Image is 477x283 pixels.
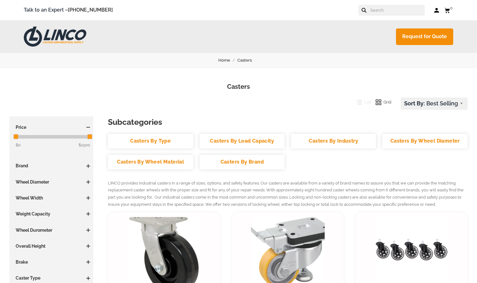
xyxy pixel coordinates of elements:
[371,98,392,107] button: Grid
[382,134,467,149] a: Casters By Wheel Diameter
[291,134,376,149] a: Casters By Industry
[108,116,468,128] h3: Subcategories
[13,163,90,169] h3: Brand
[352,98,371,107] button: List
[108,155,193,169] a: Casters By Wheel Material
[13,243,90,249] h3: Overall Height
[450,6,453,10] span: 0
[200,134,285,149] a: Casters By Load Capacity
[218,57,237,64] a: Home
[13,259,90,265] h3: Brake
[13,211,90,217] h3: Weight Capacity
[13,275,90,281] h3: Caster Type
[16,143,21,147] span: $0
[24,6,113,14] span: Talk to an Expert –
[13,195,90,201] h3: Wheel Width
[24,27,86,47] img: LINCO CASTERS & INDUSTRIAL SUPPLY
[200,155,285,169] a: Casters By Brand
[370,5,425,16] input: Search
[444,6,453,14] a: 0
[434,7,439,13] a: Log in
[13,179,90,185] h3: Wheel Diameter
[13,124,90,130] h3: Price
[9,82,468,91] h1: Casters
[396,28,453,45] a: Request for Quote
[13,227,90,233] h3: Wheel Durometer
[68,7,113,13] a: [PHONE_NUMBER]
[108,180,468,208] p: LINCO provides industrial casters in a range of sizes, options, and safety features. Our casters ...
[79,142,90,149] span: $1500
[237,57,259,64] a: Casters
[108,134,193,149] a: Casters By Type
